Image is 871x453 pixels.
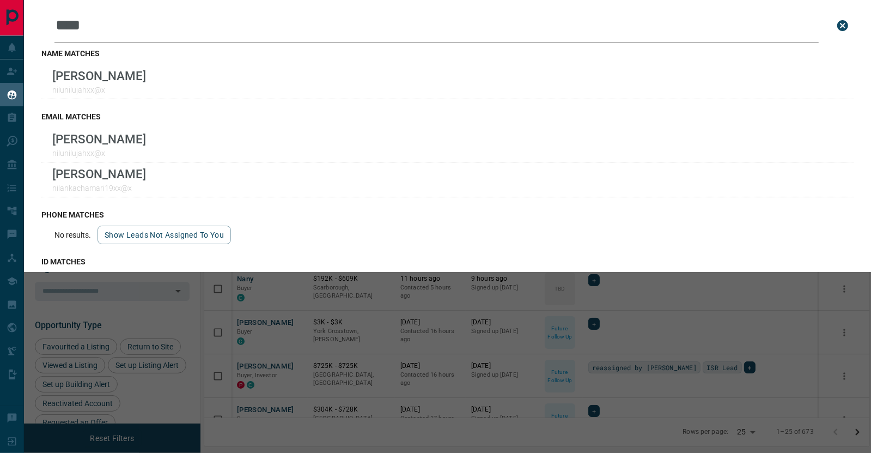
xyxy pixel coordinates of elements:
h3: name matches [41,49,854,58]
p: nilankachamari19xx@x [52,184,146,192]
p: nilunilujahxx@x [52,86,146,94]
p: nilunilujahxx@x [52,149,146,158]
button: show leads not assigned to you [98,226,231,244]
p: [PERSON_NAME] [52,167,146,181]
p: [PERSON_NAME] [52,69,146,83]
h3: id matches [41,257,854,266]
h3: phone matches [41,210,854,219]
button: close search bar [832,15,854,37]
p: [PERSON_NAME] [52,132,146,146]
h3: email matches [41,112,854,121]
p: No results. [54,231,91,239]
